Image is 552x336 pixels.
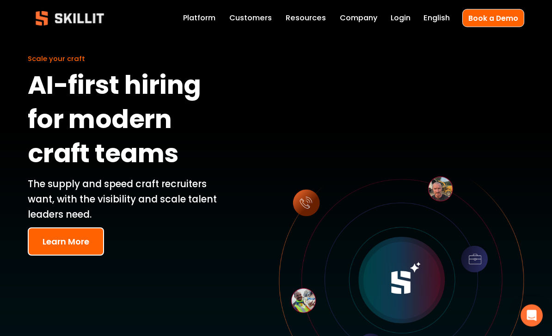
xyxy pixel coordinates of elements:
[391,12,411,25] a: Login
[423,12,450,25] div: language picker
[28,228,104,256] button: Learn More
[28,5,112,32] img: Skillit
[183,12,215,25] a: Platform
[423,12,450,24] span: English
[521,305,543,327] div: Open Intercom Messenger
[340,12,377,25] a: Company
[28,177,232,223] p: The supply and speed craft recruiters want, with the visibility and scale talent leaders need.
[28,54,85,64] span: Scale your craft
[286,12,326,24] span: Resources
[229,12,272,25] a: Customers
[286,12,326,25] a: folder dropdown
[462,9,524,27] a: Book a Demo
[28,66,206,177] strong: AI-first hiring for modern craft teams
